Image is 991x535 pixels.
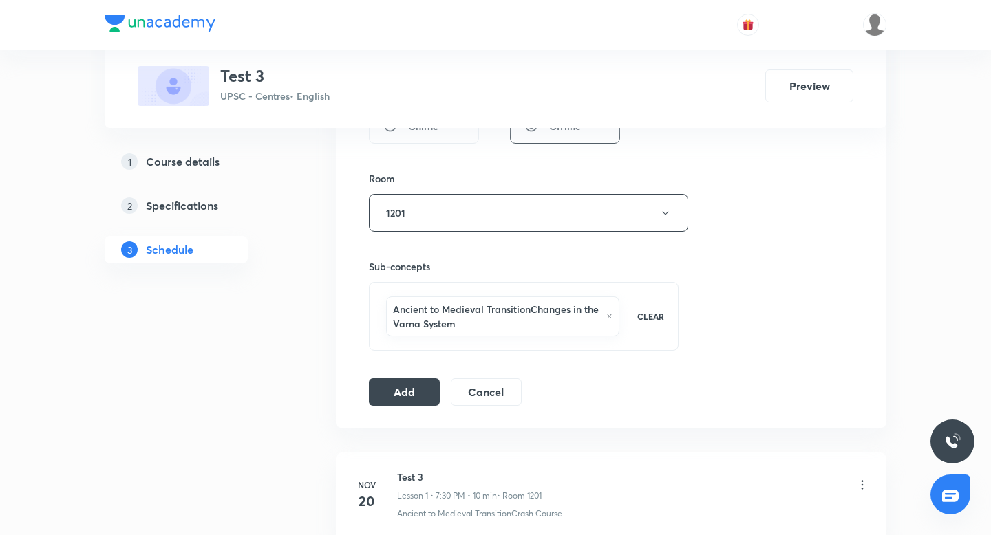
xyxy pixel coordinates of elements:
p: CLEAR [637,310,664,323]
p: 3 [121,241,138,258]
button: Preview [765,69,853,102]
a: 2Specifications [105,192,292,219]
h3: Test 3 [220,66,330,86]
p: Lesson 1 • 7:30 PM • 10 min [397,490,497,502]
button: avatar [737,14,759,36]
button: Cancel [451,378,522,406]
a: 1Course details [105,148,292,175]
h6: Room [369,171,395,186]
h6: Ancient to Medieval TransitionChanges in the Varna System [393,302,599,331]
h5: Schedule [146,241,193,258]
p: • Room 1201 [497,490,542,502]
img: avatar [742,19,754,31]
h6: Sub-concepts [369,259,679,274]
h5: Course details [146,153,220,170]
p: Ancient to Medieval TransitionCrash Course [397,507,562,520]
h5: Specifications [146,197,218,214]
button: 1201 [369,194,688,232]
h6: Test 3 [397,470,542,484]
p: UPSC - Centres • English [220,89,330,103]
img: Company Logo [105,15,215,32]
button: Add [369,378,440,406]
a: Company Logo [105,15,215,35]
h6: Nov [353,479,381,491]
h4: 20 [353,491,381,512]
img: ttu [944,433,961,450]
img: S M AKSHATHAjjjfhfjgjgkgkgkhk [863,13,886,36]
p: 1 [121,153,138,170]
p: 2 [121,197,138,214]
img: D3F43781-E516-4530-927B-4ADAAE10F308_plus.png [138,66,209,106]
